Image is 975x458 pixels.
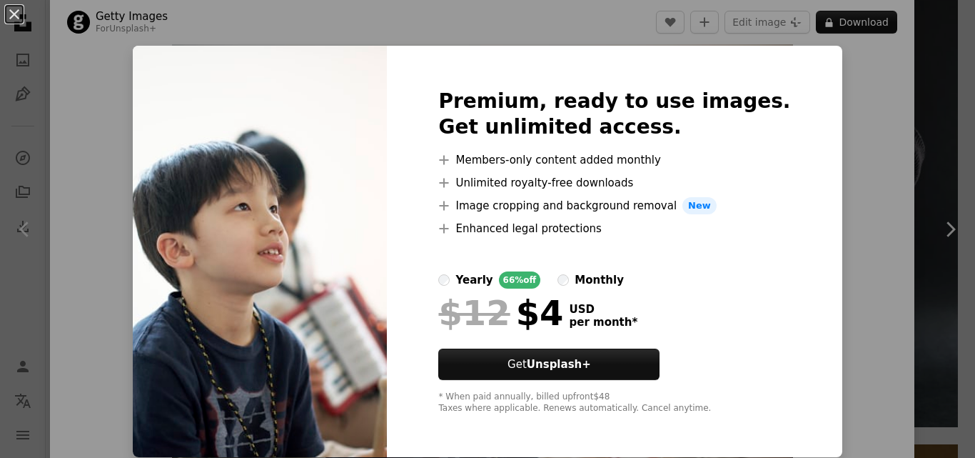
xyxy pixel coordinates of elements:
[438,174,790,191] li: Unlimited royalty-free downloads
[133,46,387,457] img: premium_photo-1664304863285-7699259c396c
[438,197,790,214] li: Image cropping and background removal
[557,274,569,286] input: monthly
[569,303,637,316] span: USD
[455,272,492,289] div: yearly
[569,316,637,329] span: per month *
[682,197,717,214] span: New
[438,89,790,140] h2: Premium, ready to use images. Get unlimited access.
[438,294,563,332] div: $4
[438,349,660,380] button: GetUnsplash+
[527,358,591,371] strong: Unsplash+
[499,272,541,289] div: 66% off
[438,220,790,237] li: Enhanced legal protections
[438,294,510,332] span: $12
[438,392,790,414] div: * When paid annually, billed upfront $48 Taxes where applicable. Renews automatically. Cancel any...
[438,151,790,169] li: Members-only content added monthly
[438,274,450,286] input: yearly66%off
[575,272,624,289] div: monthly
